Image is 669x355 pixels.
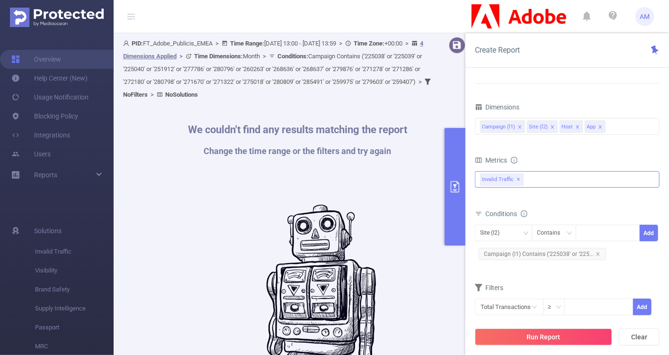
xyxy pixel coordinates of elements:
[475,156,507,164] span: Metrics
[11,88,89,107] a: Usage Notification
[123,53,422,85] span: Campaign Contains ('225038' or '225039' or '225040' or '251912' or '277786' or '280796' or '26026...
[416,78,425,85] span: >
[11,126,70,145] a: Integrations
[402,40,411,47] span: >
[123,40,132,46] i: icon: user
[35,242,114,261] span: Invalid Traffic
[480,225,506,241] div: Site (l2)
[537,225,567,241] div: Contains
[485,210,527,218] span: Conditions
[640,7,650,26] span: AM
[475,328,612,346] button: Run Report
[11,145,51,164] a: Users
[34,171,57,179] span: Reports
[148,91,157,98] span: >
[35,318,114,337] span: Passport
[619,328,660,346] button: Clear
[188,125,407,135] h1: We couldn't find any results matching the report
[11,69,88,88] a: Help Center (New)
[511,157,517,164] i: icon: info-circle
[11,107,78,126] a: Blocking Policy
[567,230,572,237] i: icon: down
[123,91,148,98] b: No Filters
[479,248,606,260] span: Campaign (l1) Contains ('225038' or '225...
[529,121,548,133] div: Site (l2)
[517,125,522,130] i: icon: close
[10,8,104,27] img: Protected Media
[475,46,520,55] span: Create Report
[517,174,521,185] span: ✕
[165,91,198,98] b: No Solutions
[527,120,558,133] li: Site (l2)
[548,299,558,315] div: ≥
[585,120,606,133] li: App
[562,121,573,133] div: Host
[482,121,515,133] div: Campaign (l1)
[475,284,503,291] span: Filters
[34,221,62,240] span: Solutions
[596,252,600,256] i: icon: close
[598,125,603,130] i: icon: close
[560,120,583,133] li: Host
[260,53,269,60] span: >
[188,147,407,155] h1: Change the time range or the filters and try again
[132,40,143,47] b: PID:
[523,230,529,237] i: icon: down
[550,125,555,130] i: icon: close
[11,50,61,69] a: Overview
[354,40,384,47] b: Time Zone:
[230,40,264,47] b: Time Range:
[194,53,243,60] b: Time Dimensions :
[35,299,114,318] span: Supply Intelligence
[35,280,114,299] span: Brand Safety
[633,299,651,315] button: Add
[35,261,114,280] span: Visibility
[575,125,580,130] i: icon: close
[480,173,524,186] span: Invalid Traffic
[194,53,260,60] span: Month
[177,53,186,60] span: >
[587,121,596,133] div: App
[475,103,519,111] span: Dimensions
[480,120,525,133] li: Campaign (l1)
[277,53,308,60] b: Conditions :
[34,165,57,184] a: Reports
[123,40,433,98] span: FT_Adobe_Publicis_EMEA [DATE] 13:00 - [DATE] 13:59 +00:00
[640,225,658,241] button: Add
[556,304,562,311] i: icon: down
[521,210,527,217] i: icon: info-circle
[336,40,345,47] span: >
[213,40,222,47] span: >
